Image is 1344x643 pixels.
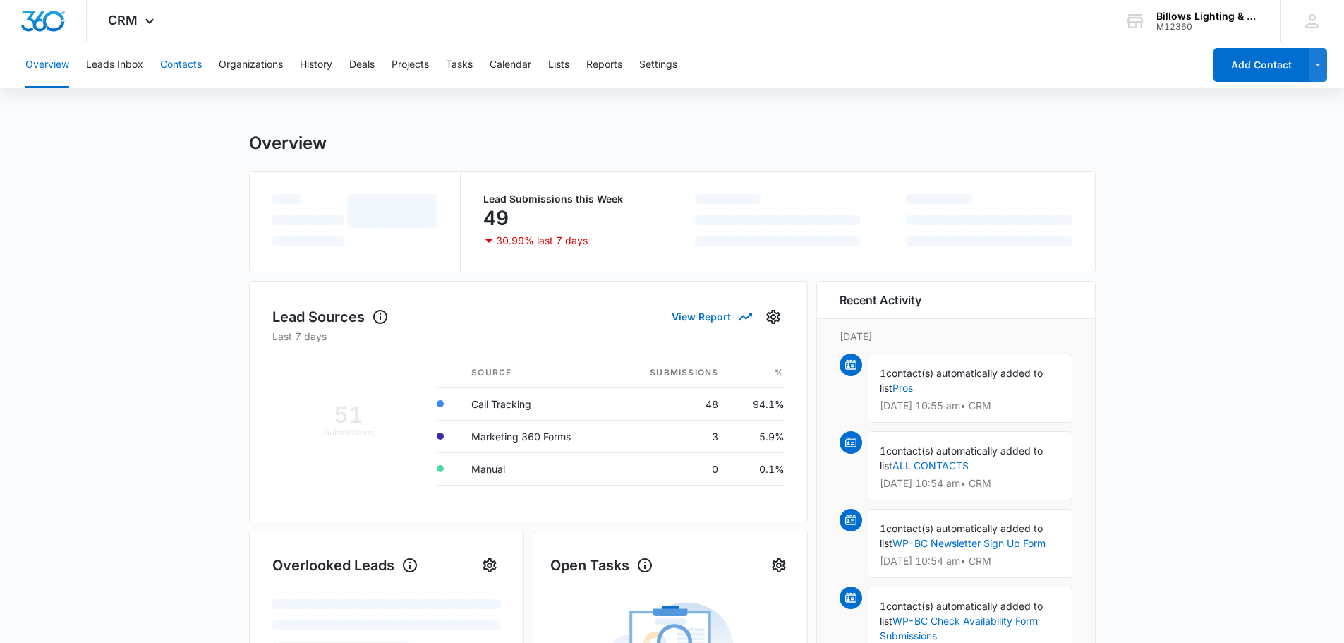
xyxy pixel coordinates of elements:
a: WP-BC Newsletter Sign Up Form [892,537,1046,549]
span: 1 [880,600,886,612]
button: Organizations [219,42,283,88]
p: [DATE] 10:55 am • CRM [880,401,1060,411]
th: Submissions [615,358,729,388]
h1: Overlooked Leads [272,555,418,576]
p: [DATE] 10:54 am • CRM [880,479,1060,488]
p: 30.99% last 7 days [496,236,588,246]
span: contact(s) automatically added to list [880,522,1043,549]
p: Lead Submissions this Week [483,194,649,204]
td: 94.1% [729,387,784,420]
td: 3 [615,420,729,452]
button: View Report [672,304,751,329]
p: 49 [483,207,509,229]
td: 0.1% [729,452,784,485]
span: CRM [108,13,138,28]
h1: Overview [249,133,327,154]
a: Pros [892,382,913,394]
span: 1 [880,445,886,457]
th: % [729,358,784,388]
div: account name [1156,11,1259,22]
a: WP-BC Check Availability Form Submissions [880,615,1038,642]
button: Deals [349,42,375,88]
button: Settings [768,554,790,577]
h1: Open Tasks [550,555,653,576]
span: 1 [880,367,886,379]
button: Settings [478,554,501,577]
button: Calendar [490,42,531,88]
h1: Lead Sources [272,306,389,327]
button: Contacts [160,42,202,88]
button: Settings [639,42,677,88]
button: Projects [392,42,429,88]
td: 48 [615,387,729,420]
button: Add Contact [1213,48,1309,82]
button: Overview [25,42,69,88]
button: Lists [548,42,569,88]
button: Reports [586,42,622,88]
td: Call Tracking [460,387,615,420]
div: account id [1156,22,1259,32]
p: Last 7 days [272,329,785,344]
span: 1 [880,522,886,534]
td: Manual [460,452,615,485]
button: Settings [762,306,785,328]
td: 5.9% [729,420,784,452]
span: contact(s) automatically added to list [880,367,1043,394]
span: contact(s) automatically added to list [880,445,1043,471]
p: [DATE] 10:54 am • CRM [880,556,1060,566]
a: ALL CONTACTS [892,459,969,471]
button: Leads Inbox [86,42,143,88]
td: 0 [615,452,729,485]
th: Source [460,358,615,388]
span: contact(s) automatically added to list [880,600,1043,627]
td: Marketing 360 Forms [460,420,615,452]
h6: Recent Activity [840,292,921,308]
button: Tasks [446,42,473,88]
button: History [300,42,332,88]
p: [DATE] [840,329,1072,344]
